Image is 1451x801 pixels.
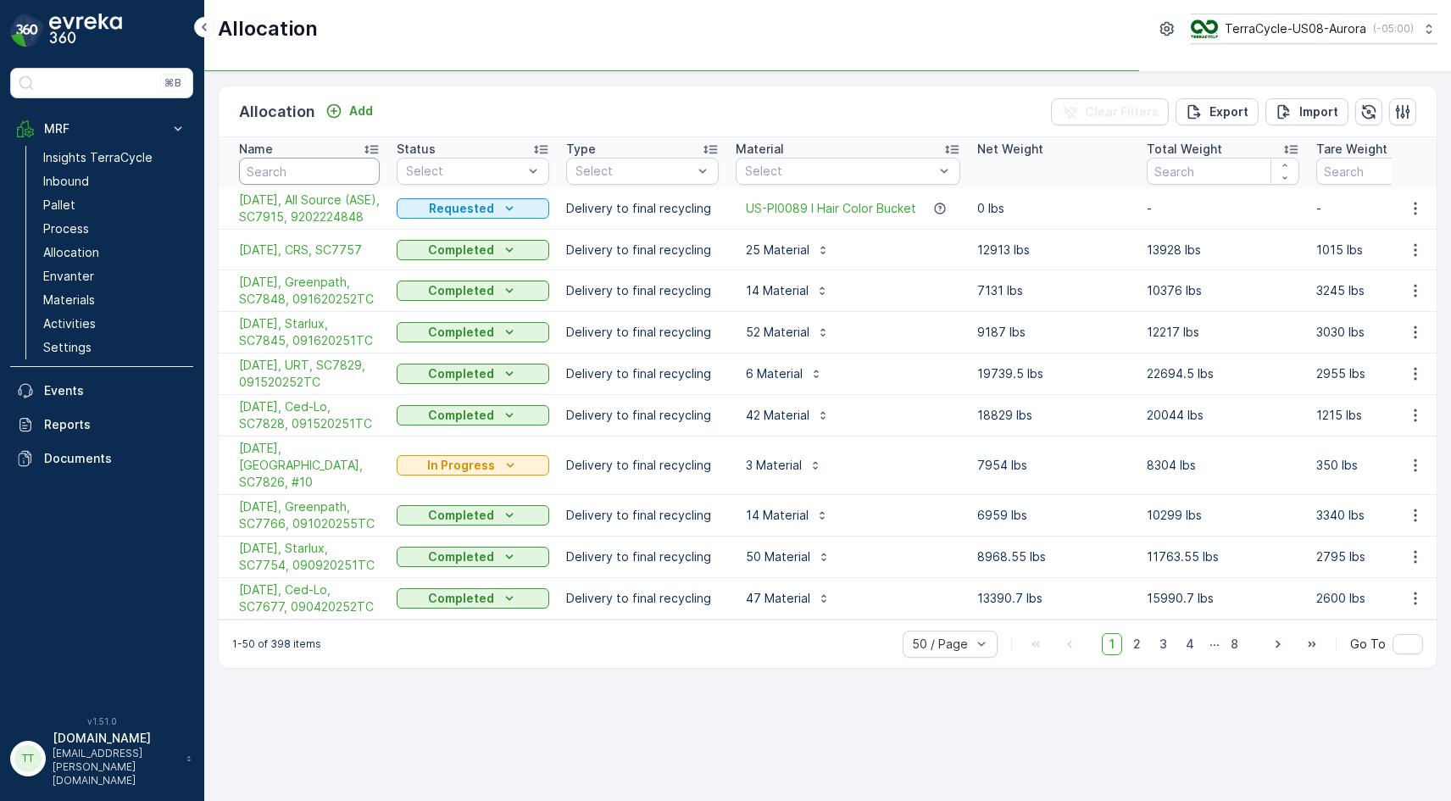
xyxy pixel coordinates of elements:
[746,507,809,524] p: 14 Material
[566,507,719,524] p: Delivery to final recycling
[239,398,380,432] a: 09/19/25, Ced-Lo, SC7828, 091520251TC
[36,217,193,241] a: Process
[736,402,840,429] button: 42 Material
[239,274,380,308] span: [DATE], Greenpath, SC7848, 091620252TC
[10,374,193,408] a: Events
[977,457,1130,474] p: 7954 lbs
[428,242,494,259] p: Completed
[36,241,193,264] a: Allocation
[566,242,719,259] p: Delivery to final recycling
[428,365,494,382] p: Completed
[397,141,436,158] p: Status
[1178,633,1202,655] span: 4
[428,324,494,341] p: Completed
[43,268,94,285] p: Envanter
[977,141,1043,158] p: Net Weight
[977,324,1130,341] p: 9187 lbs
[164,76,181,90] p: ⌘B
[566,324,719,341] p: Delivery to final recycling
[1147,200,1299,217] p: -
[10,112,193,146] button: MRF
[43,244,99,261] p: Allocation
[44,450,186,467] p: Documents
[1316,141,1387,158] p: Tare Weight
[566,590,719,607] p: Delivery to final recycling
[36,146,193,170] a: Insights TerraCycle
[239,581,380,615] span: [DATE], Ced-Lo, SC7677, 090420252TC
[566,200,719,217] p: Delivery to final recycling
[43,220,89,237] p: Process
[977,507,1130,524] p: 6959 lbs
[397,240,549,260] button: Completed
[746,407,809,424] p: 42 Material
[977,548,1130,565] p: 8968.55 lbs
[1102,633,1122,655] span: 1
[406,163,523,180] p: Select
[14,745,42,772] div: TT
[745,163,934,180] p: Select
[44,120,159,137] p: MRF
[1191,19,1218,38] img: image_ci7OI47.png
[53,730,178,747] p: [DOMAIN_NAME]
[746,365,803,382] p: 6 Material
[977,242,1130,259] p: 12913 lbs
[977,407,1130,424] p: 18829 lbs
[10,716,193,726] span: v 1.51.0
[736,277,839,304] button: 14 Material
[736,236,840,264] button: 25 Material
[1147,590,1299,607] p: 15990.7 lbs
[575,163,692,180] p: Select
[43,149,153,166] p: Insights TerraCycle
[1225,20,1366,37] p: TerraCycle-US08-Aurora
[566,457,719,474] p: Delivery to final recycling
[736,319,840,346] button: 52 Material
[1147,141,1222,158] p: Total Weight
[746,324,809,341] p: 52 Material
[43,339,92,356] p: Settings
[1265,98,1348,125] button: Import
[428,590,494,607] p: Completed
[36,312,193,336] a: Activities
[977,590,1130,607] p: 13390.7 lbs
[1147,158,1299,185] input: Search
[736,141,784,158] p: Material
[36,170,193,193] a: Inbound
[239,357,380,391] span: [DATE], URT, SC7829, 091520252TC
[746,282,809,299] p: 14 Material
[218,15,318,42] p: Allocation
[427,457,495,474] p: In Progress
[319,101,380,121] button: Add
[10,730,193,787] button: TT[DOMAIN_NAME][EMAIL_ADDRESS][PERSON_NAME][DOMAIN_NAME]
[239,315,380,349] span: [DATE], Starlux, SC7845, 091620251TC
[736,585,841,612] button: 47 Material
[1147,548,1299,565] p: 11763.55 lbs
[10,442,193,476] a: Documents
[239,440,380,491] span: [DATE], [GEOGRAPHIC_DATA], SC7826, #10
[239,315,380,349] a: 09/18/25, Starlux, SC7845, 091620251TC
[44,416,186,433] p: Reports
[428,507,494,524] p: Completed
[239,100,315,124] p: Allocation
[10,408,193,442] a: Reports
[36,264,193,288] a: Envanter
[1209,633,1220,655] p: ...
[10,14,44,47] img: logo
[397,405,549,426] button: Completed
[239,242,380,259] span: [DATE], CRS, SC7757
[977,282,1130,299] p: 7131 lbs
[239,274,380,308] a: 09/19/25, Greenpath, SC7848, 091620252TC
[349,103,373,120] p: Add
[36,336,193,359] a: Settings
[1152,633,1175,655] span: 3
[239,242,380,259] a: 09/19/25, CRS, SC7757
[1147,242,1299,259] p: 13928 lbs
[746,200,916,217] a: US-PI0089 I Hair Color Bucket
[239,158,380,185] input: Search
[428,407,494,424] p: Completed
[397,588,549,609] button: Completed
[428,548,494,565] p: Completed
[239,398,380,432] span: [DATE], Ced-Lo, SC7828, 091520251TC
[397,322,549,342] button: Completed
[566,548,719,565] p: Delivery to final recycling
